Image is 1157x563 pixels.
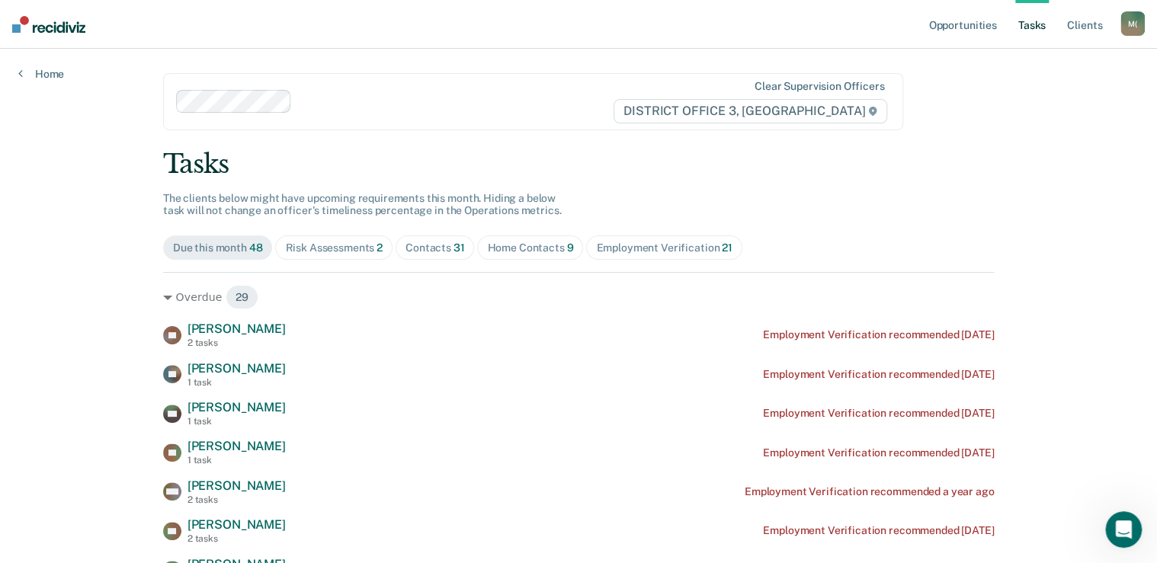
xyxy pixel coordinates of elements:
div: M ( [1120,11,1145,36]
button: M( [1120,11,1145,36]
div: Risk Assessments [285,242,383,254]
iframe: Intercom live chat [1105,511,1142,548]
span: [PERSON_NAME] [187,321,286,336]
a: Home [18,67,64,81]
span: DISTRICT OFFICE 3, [GEOGRAPHIC_DATA] [614,99,887,123]
div: Contacts [405,242,465,254]
span: 21 [722,242,732,254]
div: 2 tasks [187,337,286,348]
span: [PERSON_NAME] [187,478,286,493]
span: 31 [454,242,465,254]
div: Employment Verification [596,242,732,254]
div: Overdue 29 [163,285,995,309]
span: 2 [377,242,383,254]
div: 2 tasks [187,533,286,544]
div: Employment Verification recommended a year ago [745,485,995,498]
div: 1 task [187,455,286,465]
div: Employment Verification recommended [DATE] [763,524,994,537]
span: The clients below might have upcoming requirements this month. Hiding a below task will not chang... [163,192,562,217]
span: 48 [249,242,263,254]
div: Employment Verification recommended [DATE] [763,368,994,381]
div: Employment Verification recommended [DATE] [763,446,994,459]
div: Due this month [173,242,263,254]
span: [PERSON_NAME] [187,361,286,376]
div: Home Contacts [487,242,573,254]
span: [PERSON_NAME] [187,439,286,453]
span: 29 [226,285,258,309]
span: [PERSON_NAME] [187,517,286,532]
div: Employment Verification recommended [DATE] [763,407,994,420]
div: 2 tasks [187,494,286,505]
div: 1 task [187,416,286,427]
img: Recidiviz [12,16,85,33]
div: 1 task [187,377,286,388]
div: Tasks [163,149,995,180]
span: [PERSON_NAME] [187,400,286,414]
div: Clear supervision officers [755,80,884,93]
div: Employment Verification recommended [DATE] [763,328,994,341]
span: 9 [566,242,573,254]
